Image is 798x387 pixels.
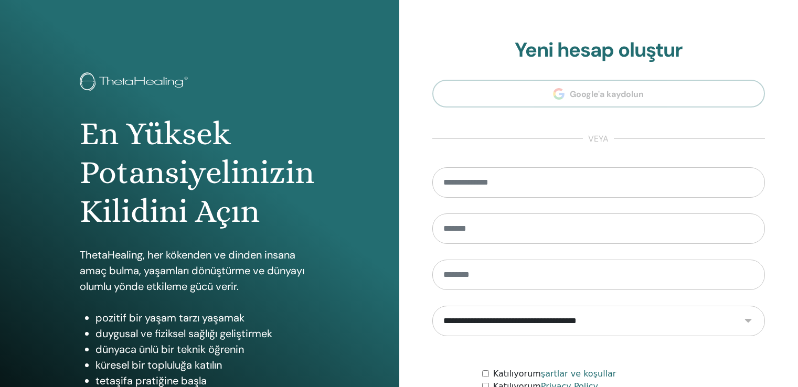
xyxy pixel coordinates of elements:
label: Katılıyorum [493,368,616,380]
span: veya [583,133,614,145]
h2: Yeni hesap oluştur [432,38,765,62]
li: pozitif bir yaşam tarzı yaşamak [95,310,320,326]
h1: En Yüksek Potansiyelinizin Kilidini Açın [80,114,320,231]
p: ThetaHealing, her kökenden ve dinden insana amaç bulma, yaşamları dönüştürme ve dünyayı olumlu yö... [80,247,320,294]
li: küresel bir topluluğa katılın [95,357,320,373]
li: dünyaca ünlü bir teknik öğrenin [95,341,320,357]
li: duygusal ve fiziksel sağlığı geliştirmek [95,326,320,341]
a: şartlar ve koşullar [541,369,616,379]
